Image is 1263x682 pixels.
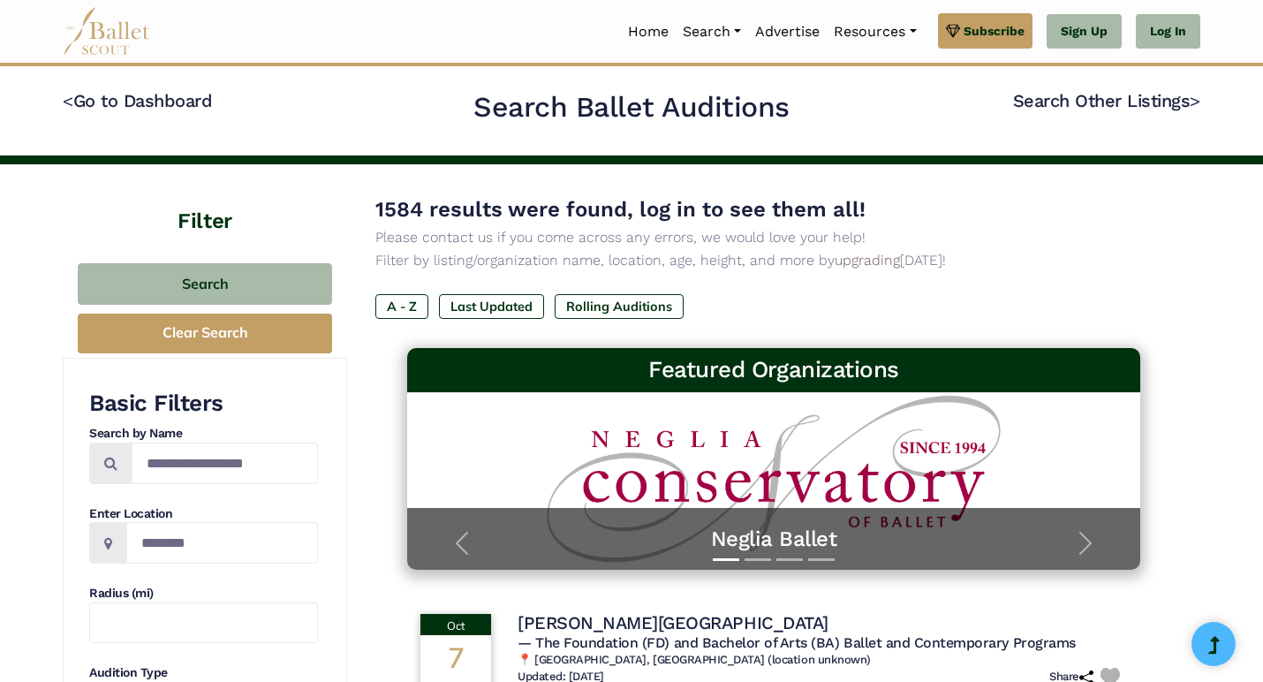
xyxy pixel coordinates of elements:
p: Filter by listing/organization name, location, age, height, and more by [DATE]! [375,249,1172,272]
input: Search by names... [132,443,318,484]
h4: Radius (mi) [89,585,318,602]
h3: Basic Filters [89,389,318,419]
a: Advertise [748,13,827,50]
a: Subscribe [938,13,1032,49]
p: Please contact us if you come across any errors, we would love your help! [375,226,1172,249]
a: <Go to Dashboard [63,90,212,111]
h4: Search by Name [89,425,318,443]
input: Location [126,522,318,564]
h4: Audition Type [89,664,318,682]
button: Slide 1 [713,549,739,570]
a: Search [676,13,748,50]
a: Search Other Listings> [1013,90,1200,111]
h2: Search Ballet Auditions [473,89,790,126]
code: < [63,89,73,111]
a: Sign Up [1047,14,1122,49]
img: gem.svg [946,21,960,41]
button: Slide 2 [745,549,771,570]
h6: 📍 [GEOGRAPHIC_DATA], [GEOGRAPHIC_DATA] (location unknown) [518,653,1127,668]
div: Oct [420,614,491,635]
label: Last Updated [439,294,544,319]
button: Slide 3 [776,549,803,570]
a: upgrading [835,252,900,269]
button: Slide 4 [808,549,835,570]
a: Log In [1136,14,1200,49]
button: Search [78,263,332,305]
a: Resources [827,13,923,50]
h4: [PERSON_NAME][GEOGRAPHIC_DATA] [518,611,828,634]
span: Subscribe [964,21,1025,41]
button: Clear Search [78,314,332,353]
span: 1584 results were found, log in to see them all! [375,197,866,222]
code: > [1190,89,1200,111]
label: A - Z [375,294,428,319]
a: Neglia Ballet [425,526,1123,553]
span: — The Foundation (FD) and Bachelor of Arts (BA) Ballet and Contemporary Programs [518,634,1076,651]
h3: Featured Organizations [421,355,1126,385]
h4: Enter Location [89,505,318,523]
label: Rolling Auditions [555,294,684,319]
h4: Filter [63,164,347,237]
a: Home [621,13,676,50]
